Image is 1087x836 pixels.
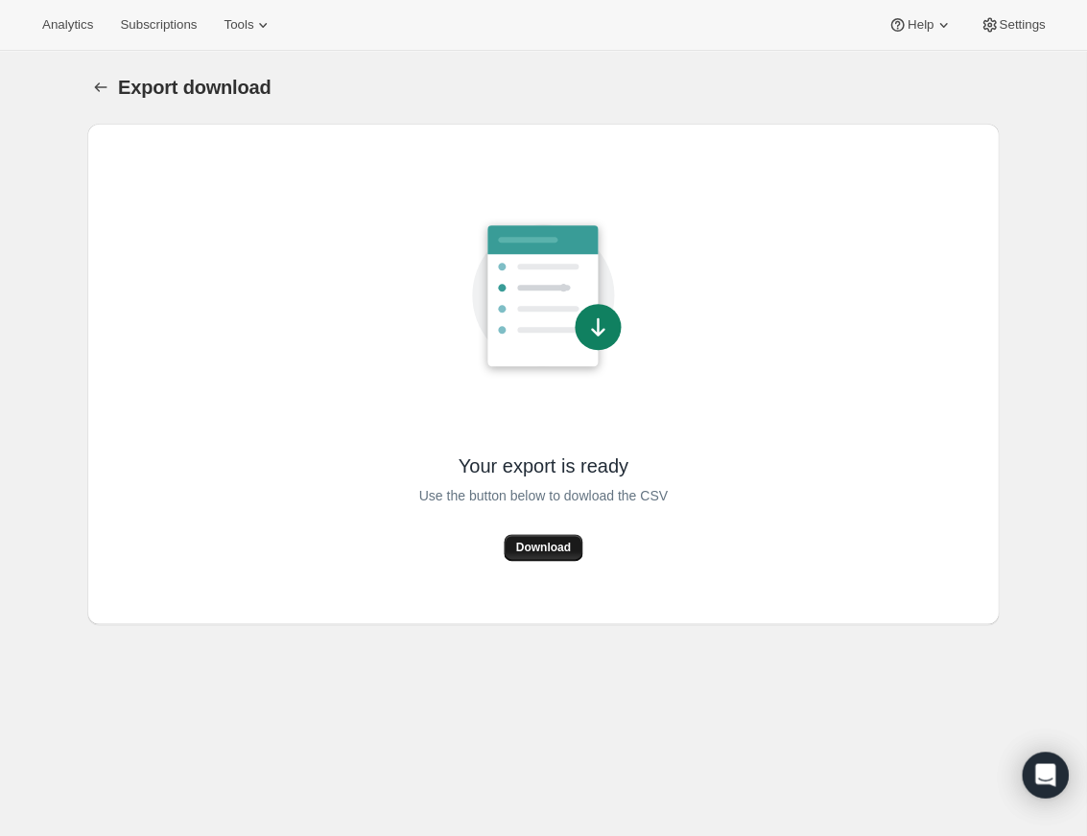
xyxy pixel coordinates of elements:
[515,540,570,555] span: Download
[120,17,197,33] span: Subscriptions
[504,534,581,561] button: Download
[212,12,284,38] button: Tools
[907,17,933,33] span: Help
[458,453,627,478] span: Your export is ready
[999,17,1045,33] span: Settings
[31,12,105,38] button: Analytics
[108,12,208,38] button: Subscriptions
[42,17,93,33] span: Analytics
[118,77,271,98] span: Export download
[224,17,253,33] span: Tools
[1022,752,1068,798] div: Open Intercom Messenger
[876,12,963,38] button: Help
[968,12,1056,38] button: Settings
[87,74,114,101] button: Export download
[418,484,667,507] span: Use the button below to dowload the CSV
